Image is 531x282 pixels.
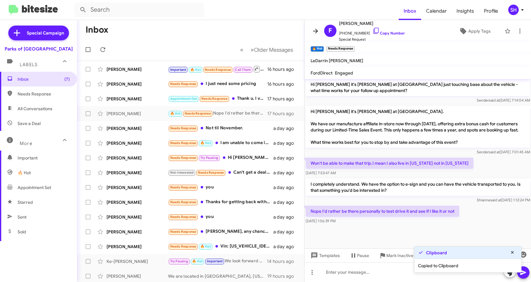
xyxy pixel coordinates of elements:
[414,259,521,272] div: Copied to Clipboard
[18,120,41,127] span: Save a Deal
[170,230,196,234] span: Needs Response
[168,139,273,147] div: I am unable to come in. I am caring for my wife she had major surgery.
[207,259,223,263] span: Important
[20,62,38,67] span: Labels
[185,111,211,115] span: Needs Response
[237,43,297,56] nav: Page navigation example
[306,158,473,169] p: Won't be able to make that trip.I mean I also live in [US_STATE] not in [US_STATE]
[273,170,299,176] div: a day ago
[372,31,405,35] a: Copy Number
[18,155,70,161] span: Important
[267,273,299,279] div: 19 hours ago
[170,185,196,189] span: Needs Response
[74,2,204,17] input: Search
[107,199,168,205] div: [PERSON_NAME]
[107,184,168,191] div: [PERSON_NAME]
[18,199,33,205] span: Starred
[168,154,273,161] div: Hi [PERSON_NAME], unfortunately I will not be able to attend because it looks like will out of to...
[374,250,418,261] button: Mark Inactive
[306,206,459,217] p: Nope I'd rather be there personally to test drive it and see if I like it or not
[170,141,196,145] span: Needs Response
[107,96,168,102] div: [PERSON_NAME]
[326,46,355,52] small: Needs Response
[170,244,196,248] span: Needs Response
[168,213,273,220] div: you
[273,214,299,220] div: a day ago
[168,125,273,132] div: Not til November.
[168,110,267,117] div: Nope I'd rather be there personally to test drive it and see if I like it or not
[489,150,499,154] span: said at
[251,46,254,54] span: »
[168,65,267,73] div: Inbound Call
[386,250,413,261] span: Mark Inactive
[170,156,196,160] span: Needs Response
[107,214,168,220] div: [PERSON_NAME]
[107,111,168,117] div: [PERSON_NAME]
[170,111,181,115] span: 🔥 Hot
[205,68,231,72] span: Needs Response
[168,273,267,279] div: We are located in [GEOGRAPHIC_DATA], [US_STATE].
[107,258,168,264] div: Ke-[PERSON_NAME]
[267,258,299,264] div: 14 hours ago
[479,2,503,20] span: Profile
[201,97,227,101] span: Needs Response
[170,97,197,101] span: Appointment Set
[306,219,336,223] span: [DATE] 1:56:39 PM
[448,26,501,37] button: Apply Tags
[192,259,203,263] span: 🔥 Hot
[306,179,530,196] p: I completely understand. We have the option to e-sign and you can have the vehicle transported to...
[200,244,211,248] span: 🔥 Hot
[306,106,530,148] p: Hi [PERSON_NAME] it's [PERSON_NAME] at [GEOGRAPHIC_DATA]. We have our manufacture affiliate in-st...
[18,184,51,191] span: Appointment Set
[267,66,299,72] div: 16 hours ago
[18,214,26,220] span: Sent
[86,25,108,35] h1: Inbox
[170,126,196,130] span: Needs Response
[168,184,273,191] div: you
[328,26,332,36] span: F
[18,170,31,176] span: 🔥 Hot
[170,68,186,72] span: Important
[235,68,251,72] span: Call Them
[273,140,299,146] div: a day ago
[170,82,196,86] span: Needs Response
[107,229,168,235] div: [PERSON_NAME]
[273,229,299,235] div: a day ago
[18,229,26,235] span: Sold
[168,199,273,206] div: Thanks for getting back with me but we have decided to hold off for a while
[170,215,196,219] span: Needs Response
[311,58,363,63] span: LeDarrin [PERSON_NAME]
[236,43,247,56] button: Previous
[107,140,168,146] div: [PERSON_NAME]
[200,156,218,160] span: Try Pausing
[273,184,299,191] div: a day ago
[477,150,530,154] span: Sender [DATE] 7:01:45 AM
[508,5,519,15] div: SH
[335,70,353,76] span: Engaged
[168,95,267,102] div: Thank u. I v got new Kona.
[267,111,299,117] div: 17 hours ago
[490,198,501,202] span: said at
[168,243,273,250] div: Vin: [US_VEHICLE_IDENTIFICATION_NUMBER] Miles: 7,800 Payoff: 71,000
[107,125,168,131] div: [PERSON_NAME]
[107,155,168,161] div: [PERSON_NAME]
[107,66,168,72] div: [PERSON_NAME]
[267,81,299,87] div: 16 hours ago
[170,200,196,204] span: Needs Response
[311,70,332,76] span: FordDirect
[452,2,479,20] a: Insights
[267,96,299,102] div: 17 hours ago
[27,30,64,36] span: Special Campaign
[421,2,452,20] span: Calendar
[107,81,168,87] div: [PERSON_NAME]
[468,26,491,37] span: Apply Tags
[477,198,530,202] span: Shianne [DATE] 1:12:24 PM
[107,244,168,250] div: [PERSON_NAME]
[273,125,299,131] div: a day ago
[306,79,530,96] p: Hi [PERSON_NAME] it's [PERSON_NAME] at [GEOGRAPHIC_DATA] just touching base about the vehicle - w...
[20,141,32,146] span: More
[170,171,194,175] span: Not-Interested
[399,2,421,20] span: Inbox
[168,228,273,235] div: [PERSON_NAME], any chance this is [PERSON_NAME] the WWE wrestler?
